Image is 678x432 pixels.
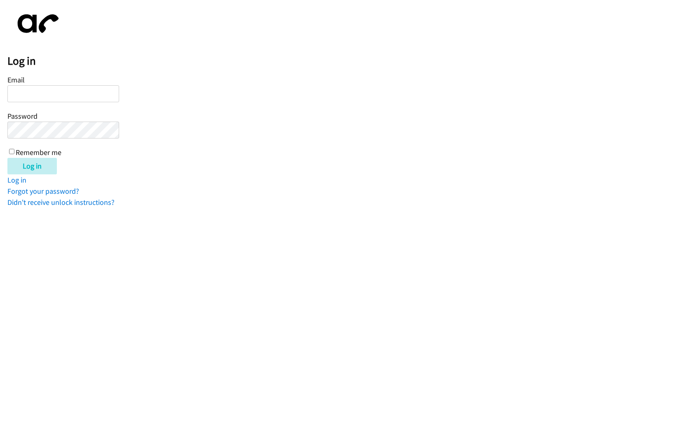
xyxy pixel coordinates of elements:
input: Log in [7,158,57,174]
a: Forgot your password? [7,186,79,196]
label: Remember me [16,148,61,157]
a: Didn't receive unlock instructions? [7,197,115,207]
label: Password [7,111,38,121]
label: Email [7,75,25,85]
a: Log in [7,175,26,185]
h2: Log in [7,54,678,68]
img: aphone-8a226864a2ddd6a5e75d1ebefc011f4aa8f32683c2d82f3fb0802fe031f96514.svg [7,7,65,40]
